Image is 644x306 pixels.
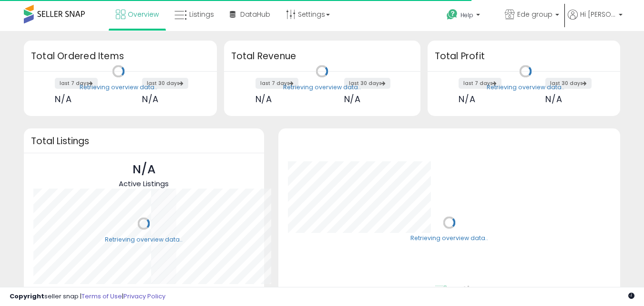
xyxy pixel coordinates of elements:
div: seller snap | | [10,292,165,301]
strong: Copyright [10,292,44,301]
a: Help [439,1,496,31]
span: DataHub [240,10,270,19]
div: Retrieving overview data.. [80,83,157,92]
i: Get Help [446,9,458,21]
span: Listings [189,10,214,19]
a: Hi [PERSON_NAME] [568,10,623,31]
div: Retrieving overview data.. [283,83,361,92]
span: Help [460,11,473,19]
span: Ede group [517,10,552,19]
span: Overview [128,10,159,19]
div: Retrieving overview data.. [105,235,183,244]
div: Retrieving overview data.. [410,234,488,243]
div: Retrieving overview data.. [487,83,564,92]
span: Hi [PERSON_NAME] [580,10,616,19]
